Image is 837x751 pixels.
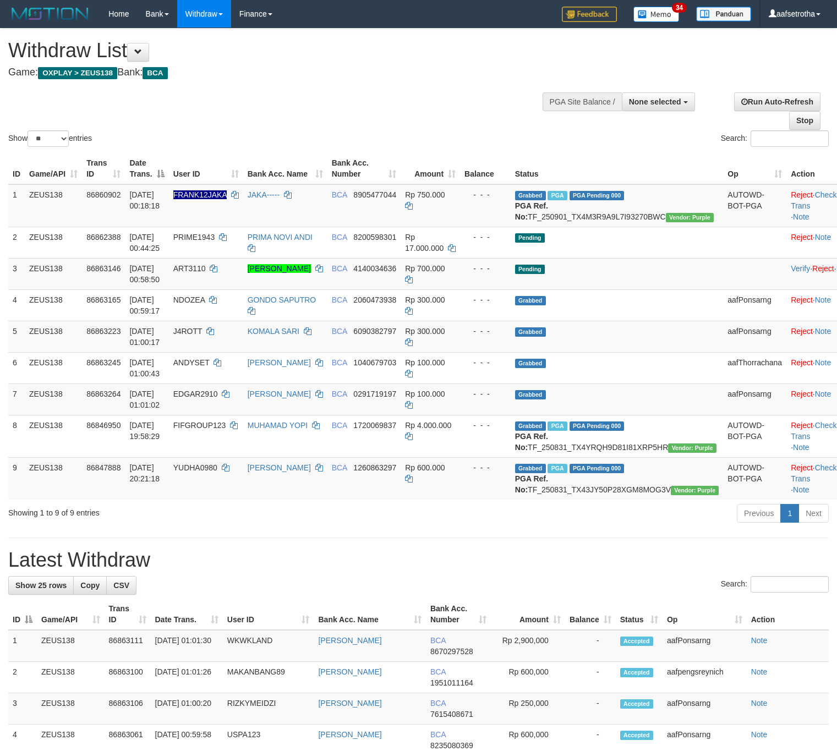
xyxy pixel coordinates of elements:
td: 1 [8,630,37,662]
td: 86863106 [105,693,151,725]
span: [DATE] 00:44:25 [129,233,160,253]
td: aafPonsarng [723,383,786,415]
a: KOMALA SARI [248,327,299,336]
td: - [565,693,616,725]
a: GONDO SAPUTRO [248,295,316,304]
a: [PERSON_NAME] [248,358,311,367]
a: Note [815,233,831,242]
td: 5 [8,321,25,352]
span: YUDHA0980 [173,463,217,472]
a: Show 25 rows [8,576,74,595]
a: [PERSON_NAME] [318,730,381,739]
td: - [565,662,616,693]
img: Button%20Memo.svg [633,7,680,22]
th: Bank Acc. Name: activate to sort column ascending [243,153,327,184]
a: Note [751,667,768,676]
span: Grabbed [515,327,546,337]
a: Reject [791,295,813,304]
a: Note [815,327,831,336]
span: PGA Pending [570,464,625,473]
span: Vendor URL: https://trx4.1velocity.biz [671,486,719,495]
span: BCA [332,233,347,242]
span: Accepted [620,731,653,740]
td: - [565,630,616,662]
span: Grabbed [515,390,546,399]
td: AUTOWD-BOT-PGA [723,184,786,227]
label: Search: [721,576,829,593]
td: [DATE] 01:00:20 [151,693,223,725]
td: RIZKYMEIDZI [223,693,314,725]
span: 34 [672,3,687,13]
a: Reject [791,190,813,199]
td: 86863111 [105,630,151,662]
span: 86863223 [86,327,121,336]
span: Copy 8235080369 to clipboard [430,741,473,750]
span: Marked by aafpengsreynich [548,191,567,200]
th: Status: activate to sort column ascending [616,599,663,630]
span: EDGAR2910 [173,390,218,398]
span: 86846950 [86,421,121,430]
b: PGA Ref. No: [515,474,548,494]
td: aafPonsarng [723,321,786,352]
div: - - - [464,232,506,243]
a: [PERSON_NAME] [318,667,381,676]
button: None selected [622,92,695,111]
span: Accepted [620,699,653,709]
b: PGA Ref. No: [515,201,548,221]
span: Rp 300.000 [405,327,445,336]
span: Rp 700.000 [405,264,445,273]
div: - - - [464,388,506,399]
a: Copy [73,576,107,595]
td: ZEUS138 [25,258,82,289]
b: PGA Ref. No: [515,432,548,452]
a: Note [793,485,809,494]
a: Reject [791,233,813,242]
td: 3 [8,693,37,725]
span: BCA [430,699,446,708]
a: Previous [737,504,781,523]
select: Showentries [28,130,69,147]
th: Bank Acc. Number: activate to sort column ascending [327,153,401,184]
th: Op: activate to sort column ascending [723,153,786,184]
a: MUHAMAD YOPI [248,421,308,430]
td: 1 [8,184,25,227]
span: PGA Pending [570,421,625,431]
span: Rp 4.000.000 [405,421,451,430]
td: AUTOWD-BOT-PGA [723,415,786,457]
th: User ID: activate to sort column ascending [169,153,243,184]
a: Reject [791,327,813,336]
span: BCA [430,667,446,676]
td: aafpengsreynich [663,662,747,693]
div: PGA Site Balance / [543,92,622,111]
a: CSV [106,576,136,595]
span: Grabbed [515,464,546,473]
a: Run Auto-Refresh [734,92,820,111]
span: BCA [332,190,347,199]
a: Reject [791,358,813,367]
th: Date Trans.: activate to sort column descending [125,153,168,184]
td: ZEUS138 [37,630,105,662]
span: BCA [332,421,347,430]
td: aafThorrachana [723,352,786,383]
span: [DATE] 01:00:17 [129,327,160,347]
span: Rp 100.000 [405,390,445,398]
span: 86863165 [86,295,121,304]
span: BCA [332,358,347,367]
td: ZEUS138 [25,289,82,321]
div: - - - [464,189,506,200]
span: Copy 7615408671 to clipboard [430,710,473,719]
td: ZEUS138 [25,383,82,415]
a: Check Trans [791,190,836,210]
td: 4 [8,289,25,321]
span: 86863146 [86,264,121,273]
span: Marked by aafnoeunsreypich [548,421,567,431]
span: Accepted [620,668,653,677]
label: Search: [721,130,829,147]
a: 1 [780,504,799,523]
span: FIFGROUP123 [173,421,226,430]
a: Check Trans [791,463,836,483]
span: BCA [332,264,347,273]
input: Search: [751,130,829,147]
th: ID [8,153,25,184]
span: ART3110 [173,264,206,273]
